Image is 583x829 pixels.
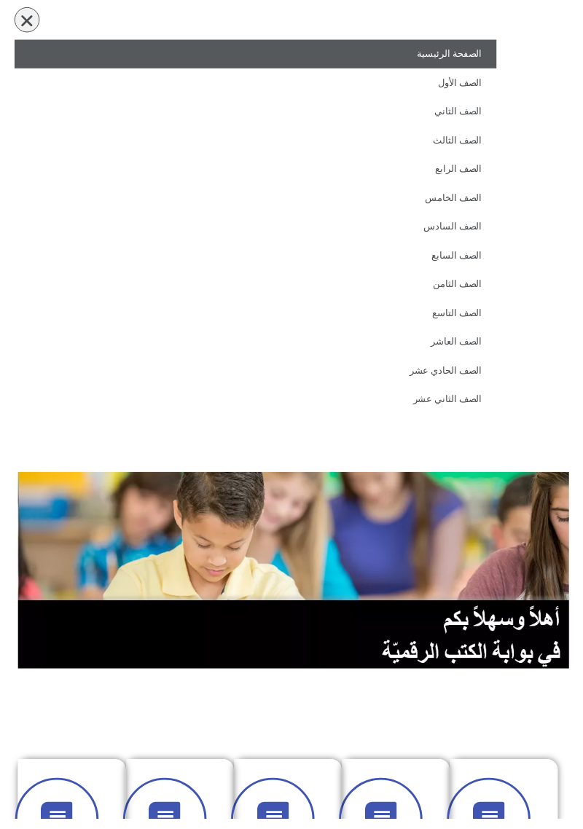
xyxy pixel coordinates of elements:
a: الصف الثاني [15,98,503,127]
div: כפתור פתיחת תפריט [15,7,40,33]
a: الصف السابع [15,244,503,273]
a: الصف السادس [15,215,503,244]
a: الصف الثامن [15,273,503,302]
a: الصف الحادي عشر [15,361,503,390]
a: الصف العاشر [15,331,503,361]
a: الصف التاسع [15,302,503,331]
a: الصف الأول [15,69,503,98]
a: الصف الخامس [15,186,503,215]
a: الصف الرابع [15,157,503,186]
a: الصف الثاني عشر [15,390,503,419]
a: الصف الثالث [15,127,503,157]
a: الصفحة الرئيسية [15,40,503,69]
